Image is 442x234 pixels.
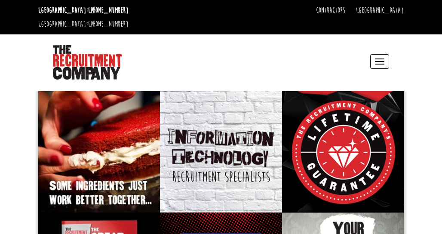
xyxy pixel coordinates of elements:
[316,6,345,15] a: Contractors
[53,45,122,80] img: The Recruitment Company
[36,17,131,31] li: [GEOGRAPHIC_DATA]:
[356,6,404,15] a: [GEOGRAPHIC_DATA]
[88,6,129,15] a: [PHONE_NUMBER]
[88,19,129,29] a: [PHONE_NUMBER]
[36,3,131,17] li: [GEOGRAPHIC_DATA]:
